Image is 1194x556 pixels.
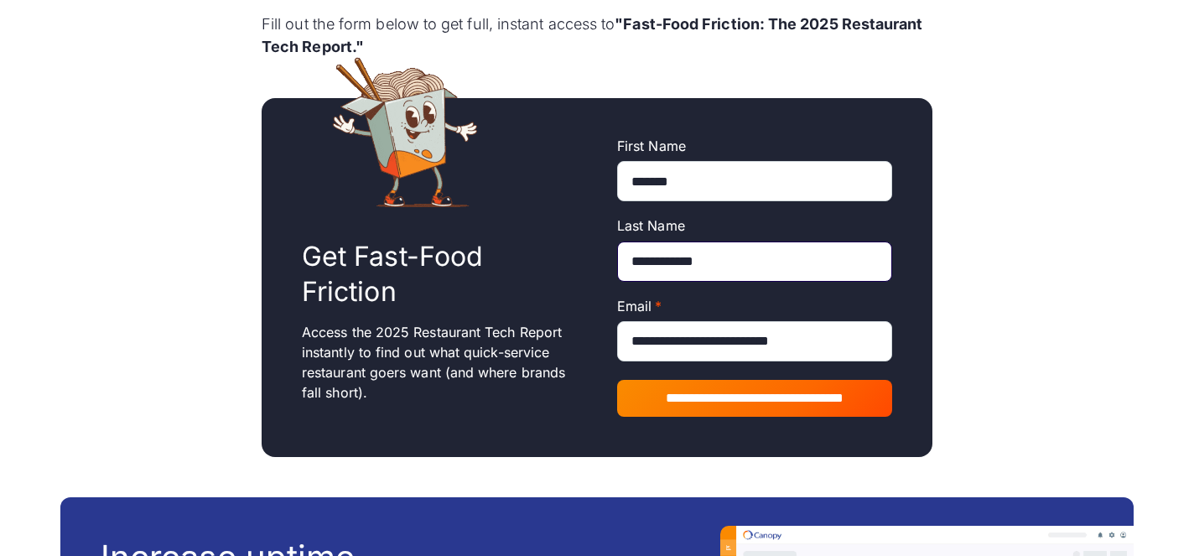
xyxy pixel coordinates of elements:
span: Email [617,298,652,314]
span: First Name [617,138,686,154]
p: Fill out the form below to get full, instant access to [262,13,932,58]
h2: Get Fast-Food Friction [302,239,577,309]
p: Access the 2025 Restaurant Tech Report instantly to find out what quick-service restaurant goers ... [302,322,577,403]
span: Last Name [617,217,685,234]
